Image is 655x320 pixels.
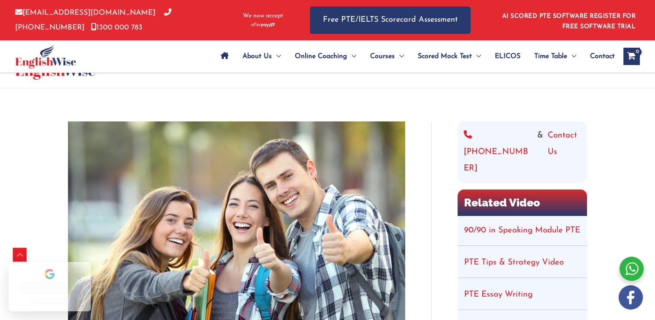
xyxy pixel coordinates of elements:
[15,45,76,69] img: cropped-ew-logo
[347,41,356,72] span: Menu Toggle
[15,9,155,16] a: [EMAIL_ADDRESS][DOMAIN_NAME]
[15,9,171,31] a: [PHONE_NUMBER]
[464,226,580,235] a: 90/90 in Speaking Module PTE
[251,23,275,27] img: Afterpay-Logo
[295,41,347,72] span: Online Coaching
[464,127,581,177] div: &
[288,41,363,72] a: Online CoachingMenu Toggle
[488,41,527,72] a: ELICOS
[527,41,583,72] a: Time TableMenu Toggle
[619,285,643,310] img: white-facebook.png
[534,41,567,72] span: Time Table
[458,189,587,216] h2: Related Video
[583,41,615,72] a: Contact
[567,41,576,72] span: Menu Toggle
[395,41,404,72] span: Menu Toggle
[464,258,564,267] a: PTE Tips & Strategy Video
[242,41,272,72] span: About Us
[495,41,520,72] span: ELICOS
[502,13,636,30] a: AI SCORED PTE SOFTWARE REGISTER FOR FREE SOFTWARE TRIAL
[363,41,411,72] a: CoursesMenu Toggle
[464,127,533,177] a: [PHONE_NUMBER]
[91,24,142,31] a: 1300 000 783
[418,41,472,72] span: Scored Mock Test
[472,41,481,72] span: Menu Toggle
[590,41,615,72] span: Contact
[548,127,581,177] a: Contact Us
[370,41,395,72] span: Courses
[497,6,640,34] aside: Header Widget 1
[243,12,283,20] span: We now accept
[236,41,288,72] a: About UsMenu Toggle
[464,291,532,299] a: PTE Essay Writing
[214,41,615,72] nav: Site Navigation: Main Menu
[411,41,488,72] a: Scored Mock TestMenu Toggle
[272,41,281,72] span: Menu Toggle
[623,48,640,65] a: View Shopping Cart, empty
[310,7,471,34] a: Free PTE/IELTS Scorecard Assessment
